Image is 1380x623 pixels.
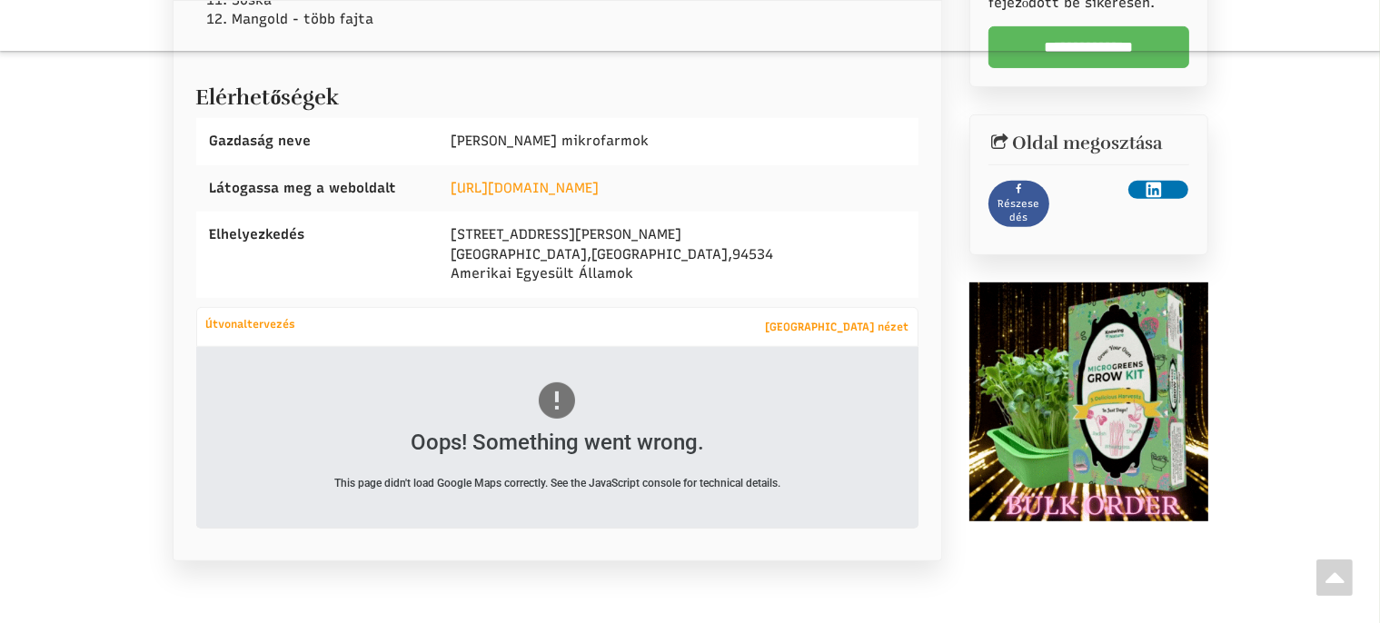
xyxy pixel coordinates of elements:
font: , [587,246,591,262]
font: Gazdaság neve [210,133,312,149]
a: [URL][DOMAIN_NAME] [451,180,599,196]
font: Oldal megosztása [1012,132,1162,154]
font: Útvonaltervezés [206,318,296,331]
font: Amerikai Egyesült Államok [451,265,633,282]
iframe: X Bejegyzés gomb [1058,181,1119,199]
font: [GEOGRAPHIC_DATA] [451,246,587,262]
font: 94534 [732,246,773,262]
div: Oops! Something went wrong. [273,427,841,458]
font: Elhelyezkedés [210,226,305,242]
div: This page didn't load Google Maps correctly. See the JavaScript console for technical details. [273,476,841,491]
a: Útvonaltervezés [197,313,305,335]
font: [STREET_ADDRESS][PERSON_NAME] [451,226,681,242]
font: [PERSON_NAME] mikrofarmok [451,133,649,149]
font: Elérhetőségek [196,84,340,111]
font: , [728,246,732,262]
font: Részesedés [998,198,1039,224]
font: [GEOGRAPHIC_DATA] nézet [765,321,908,333]
font: Látogassa meg a weboldalt [210,180,397,196]
font: [GEOGRAPHIC_DATA] [591,246,728,262]
img: ezgif com optimalizálás [969,282,1208,521]
a: Részesedés [988,181,1049,227]
a: [GEOGRAPHIC_DATA] nézet [756,314,918,340]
